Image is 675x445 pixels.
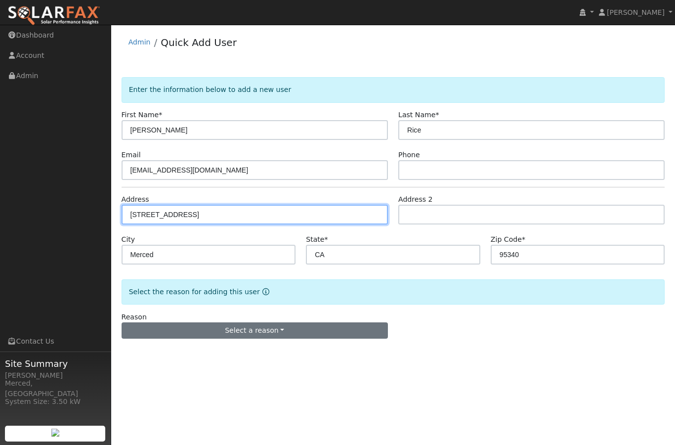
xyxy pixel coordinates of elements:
[122,234,135,245] label: City
[5,378,106,399] div: Merced, [GEOGRAPHIC_DATA]
[491,234,525,245] label: Zip Code
[306,234,328,245] label: State
[122,194,149,205] label: Address
[398,110,439,120] label: Last Name
[607,8,665,16] span: [PERSON_NAME]
[260,288,269,296] a: Reason for new user
[128,38,151,46] a: Admin
[122,77,665,102] div: Enter the information below to add a new user
[51,429,59,437] img: retrieve
[324,235,328,243] span: Required
[122,312,147,322] label: Reason
[122,279,665,305] div: Select the reason for adding this user
[122,322,388,339] button: Select a reason
[398,150,420,160] label: Phone
[7,5,100,26] img: SolarFax
[5,370,106,381] div: [PERSON_NAME]
[161,37,237,48] a: Quick Add User
[5,397,106,407] div: System Size: 3.50 kW
[5,357,106,370] span: Site Summary
[122,150,141,160] label: Email
[159,111,162,119] span: Required
[122,110,163,120] label: First Name
[522,235,525,243] span: Required
[398,194,433,205] label: Address 2
[435,111,439,119] span: Required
